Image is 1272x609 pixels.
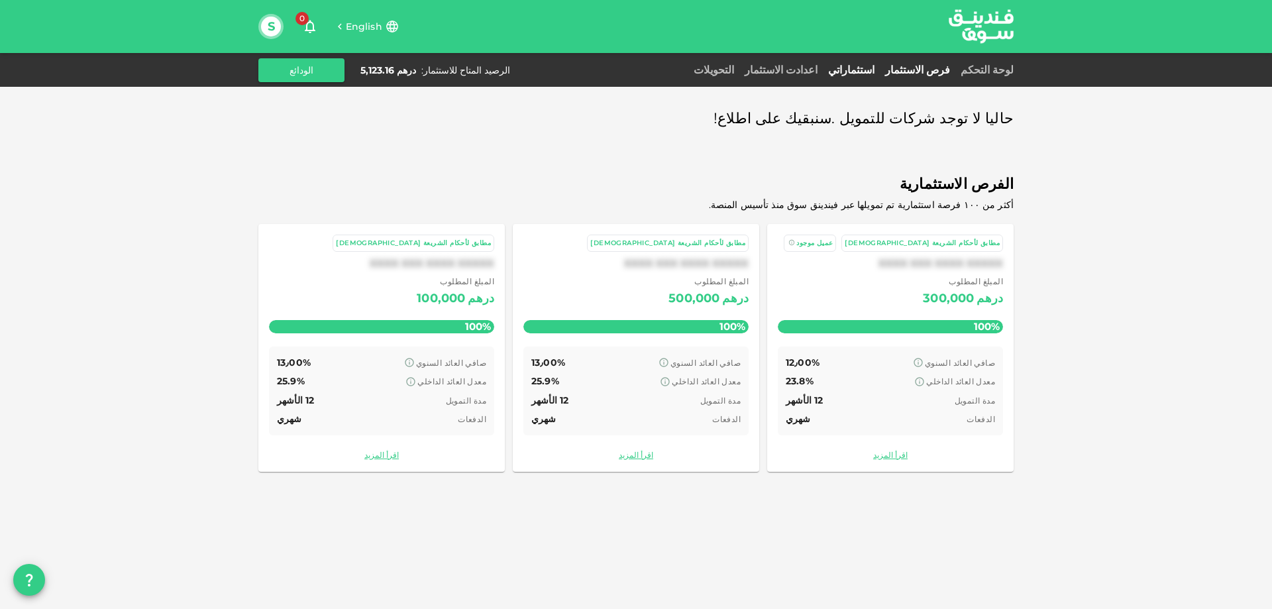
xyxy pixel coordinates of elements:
a: اقرأ المزيد [269,449,494,461]
button: question [13,564,45,596]
span: صافي العائد السنوي [925,358,995,368]
div: XXXX XXX XXXX XXXXX [778,257,1003,270]
span: 100% [462,317,494,336]
span: معدل العائد الداخلي [926,376,995,386]
span: عميل موجود [796,239,833,247]
button: S [261,17,281,36]
span: مدة التمويل [955,396,995,406]
img: logo [931,1,1031,52]
div: 500,000 [668,288,719,309]
div: الرصيد المتاح للاستثمار : [421,64,510,77]
a: اعدادت الاستثمار [739,64,823,76]
span: 23.8% [786,375,814,387]
span: الدفعات [458,414,486,424]
a: التحويلات [688,64,739,76]
div: 300,000 [923,288,974,309]
div: مطابق لأحكام الشريعة [DEMOGRAPHIC_DATA] [845,238,1000,249]
div: مطابق لأحكام الشريعة [DEMOGRAPHIC_DATA] [336,238,491,249]
span: 13٫00% [531,357,565,368]
div: 100,000 [417,288,465,309]
button: الودائع [258,58,344,82]
a: اقرأ المزيد [523,449,749,461]
span: صافي العائد السنوي [670,358,741,368]
span: 25.9% [531,375,559,387]
span: الدفعات [967,414,995,424]
span: 12٫00% [786,357,820,368]
span: مدة التمويل [700,396,741,406]
span: الدفعات [712,414,741,424]
div: مطابق لأحكام الشريعة [DEMOGRAPHIC_DATA] [590,238,745,249]
span: المبلغ المطلوب [668,275,749,288]
span: 0 [295,12,309,25]
div: درهم [977,288,1003,309]
span: الفرص الاستثمارية [258,172,1014,197]
div: درهم [468,288,494,309]
span: مدة التمويل [446,396,486,406]
div: XXXX XXX XXXX XXXXX [269,257,494,270]
span: 12 الأشهر [277,394,314,406]
span: English [346,21,382,32]
div: XXXX XXX XXXX XXXXX [523,257,749,270]
span: حاليا لا توجد شركات للتمويل .سنبقيك على اطلاع! [714,106,1014,132]
span: 100% [971,317,1003,336]
button: 0 [297,13,323,40]
span: صافي العائد السنوي [416,358,486,368]
span: معدل العائد الداخلي [672,376,741,386]
span: 25.9% [277,375,305,387]
a: مطابق لأحكام الشريعة [DEMOGRAPHIC_DATA]XXXX XXX XXXX XXXXX المبلغ المطلوب درهم500,000100% صافي ال... [513,224,759,472]
span: 12 الأشهر [786,394,823,406]
a: فرص الاستثمار [880,64,955,76]
div: درهم [722,288,749,309]
span: 12 الأشهر [531,394,568,406]
span: المبلغ المطلوب [417,275,494,288]
a: logo [949,1,1014,52]
span: شهري [531,413,556,425]
a: استثماراتي [823,64,880,76]
a: اقرأ المزيد [778,449,1003,461]
span: معدل العائد الداخلي [417,376,486,386]
span: المبلغ المطلوب [923,275,1003,288]
div: درهم 5,123.16 [360,64,416,77]
a: مطابق لأحكام الشريعة [DEMOGRAPHIC_DATA]XXXX XXX XXXX XXXXX المبلغ المطلوب درهم100,000100% صافي ال... [258,224,505,472]
a: لوحة التحكم [955,64,1014,76]
span: أكثر من ١٠٠ فرصة استثمارية تم تمويلها عبر فيندينق سوق منذ تأسيس المنصة. [709,199,1014,211]
a: مطابق لأحكام الشريعة [DEMOGRAPHIC_DATA] عميل موجودXXXX XXX XXXX XXXXX المبلغ المطلوب درهم300,0001... [767,224,1014,472]
span: شهري [277,413,302,425]
span: شهري [786,413,811,425]
span: 13٫00% [277,357,311,368]
span: 100% [716,317,749,336]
